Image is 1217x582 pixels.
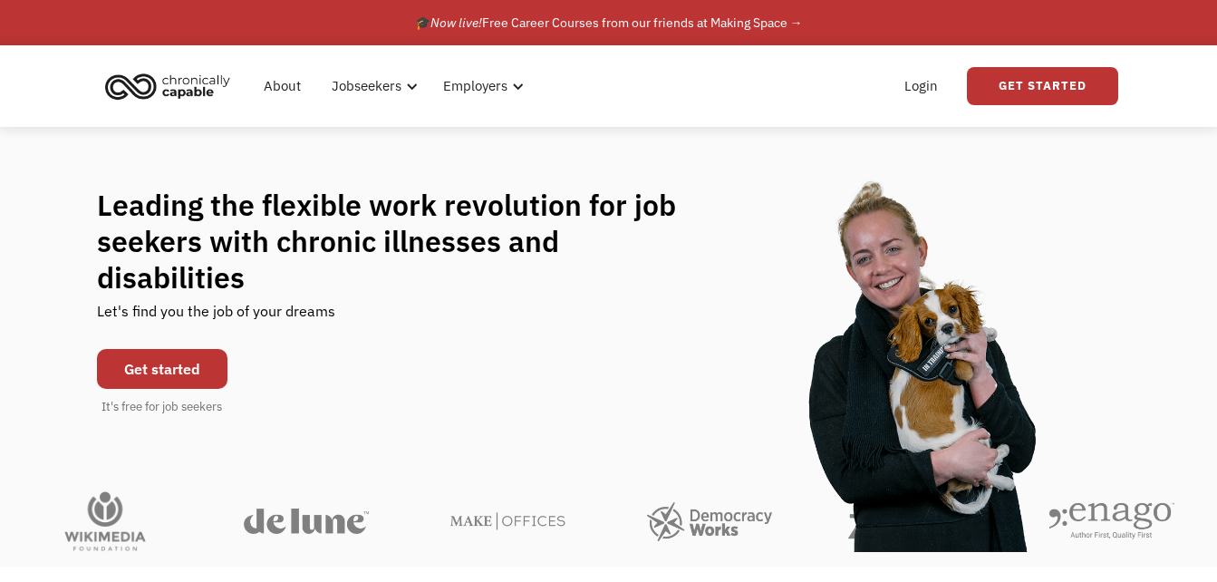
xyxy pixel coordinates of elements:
[100,66,236,106] img: Chronically Capable logo
[97,296,335,340] div: Let's find you the job of your dreams
[432,57,529,115] div: Employers
[967,67,1118,105] a: Get Started
[101,398,222,416] div: It's free for job seekers
[321,57,423,115] div: Jobseekers
[443,75,507,97] div: Employers
[97,349,227,389] a: Get started
[893,57,949,115] a: Login
[430,15,482,31] em: Now live!
[97,187,711,296] h1: Leading the flexible work revolution for job seekers with chronic illnesses and disabilities
[332,75,401,97] div: Jobseekers
[253,57,312,115] a: About
[415,12,803,34] div: 🎓 Free Career Courses from our friends at Making Space →
[100,66,244,106] a: home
